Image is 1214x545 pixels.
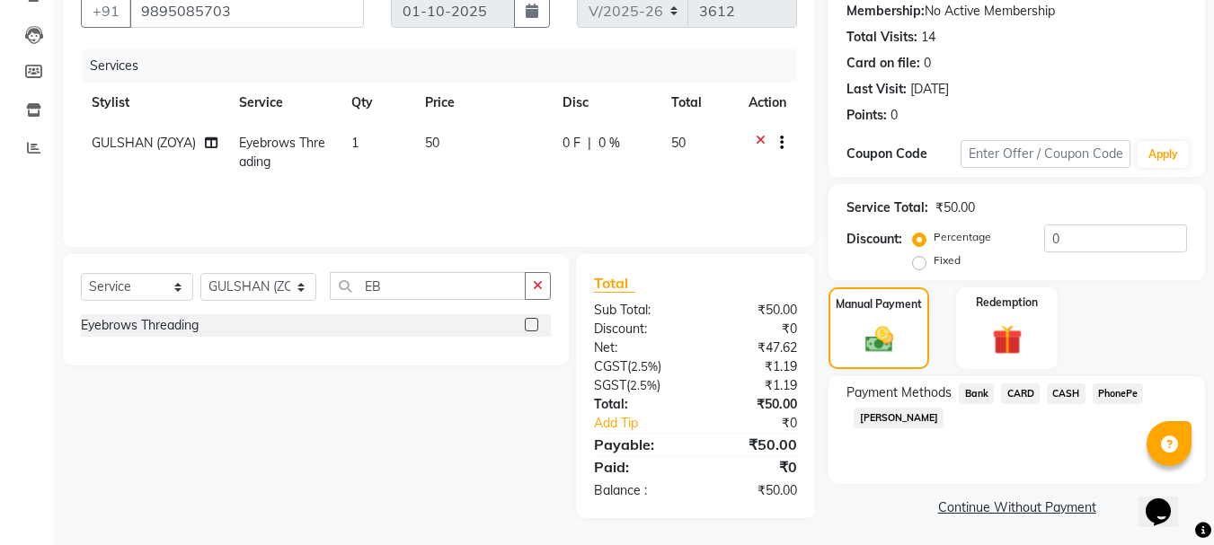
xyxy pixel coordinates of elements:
label: Fixed [934,252,961,268]
th: Stylist [81,83,228,123]
div: Total: [580,395,696,414]
div: Net: [580,338,696,357]
th: Disc [552,83,660,123]
div: ₹0 [696,456,811,478]
span: 2.5% [631,359,658,374]
div: ( ) [580,376,696,395]
th: Qty [341,83,415,123]
span: 50 [425,135,439,151]
span: Eyebrows Threading [239,135,325,170]
th: Price [414,83,552,123]
div: ₹50.00 [696,481,811,500]
label: Percentage [934,229,991,245]
div: Coupon Code [846,145,960,163]
div: ₹0 [715,414,811,433]
span: CGST [594,358,627,374]
div: Paid: [580,456,696,478]
span: 1 [351,135,359,151]
div: 0 [891,106,898,125]
div: 0 [924,54,931,73]
th: Action [738,83,797,123]
a: Add Tip [580,414,714,433]
span: CARD [1001,383,1040,404]
th: Total [660,83,738,123]
span: [PERSON_NAME] [854,408,944,428]
span: SGST [594,377,626,393]
span: | [588,134,591,153]
div: Membership: [846,2,925,21]
label: Redemption [976,294,1038,311]
input: Enter Offer / Coupon Code [961,140,1130,168]
div: Points: [846,106,887,125]
div: No Active Membership [846,2,1187,21]
div: ₹0 [696,320,811,338]
a: Continue Without Payment [832,498,1201,517]
div: ( ) [580,357,696,376]
span: Bank [959,383,994,404]
div: Balance : [580,481,696,500]
span: 0 % [598,134,620,153]
div: Services [83,49,811,83]
div: Sub Total: [580,301,696,320]
div: Card on file: [846,54,920,73]
div: ₹50.00 [935,198,975,217]
img: _gift.svg [983,321,1032,358]
div: Total Visits: [846,28,917,47]
span: 50 [671,135,686,151]
img: _cash.svg [856,323,902,356]
input: Search or Scan [330,272,527,300]
div: ₹50.00 [696,434,811,455]
div: Payable: [580,434,696,455]
div: Eyebrows Threading [81,316,199,335]
span: Total [594,274,635,293]
div: ₹50.00 [696,395,811,414]
span: PhonePe [1093,383,1144,404]
iframe: chat widget [1139,473,1196,527]
div: Discount: [580,320,696,338]
span: 0 F [563,134,580,153]
div: Service Total: [846,198,928,217]
button: Apply [1138,141,1189,168]
span: GULSHAN (ZOYA) [92,135,196,151]
div: ₹1.19 [696,376,811,395]
div: ₹1.19 [696,357,811,376]
div: Discount: [846,230,902,249]
span: CASH [1047,383,1086,404]
th: Service [228,83,340,123]
div: Last Visit: [846,80,907,99]
div: ₹47.62 [696,338,811,357]
div: [DATE] [910,80,949,99]
div: 14 [921,28,935,47]
div: ₹50.00 [696,301,811,320]
label: Manual Payment [836,296,922,312]
span: Payment Methods [846,383,952,402]
span: 2.5% [630,378,657,392]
